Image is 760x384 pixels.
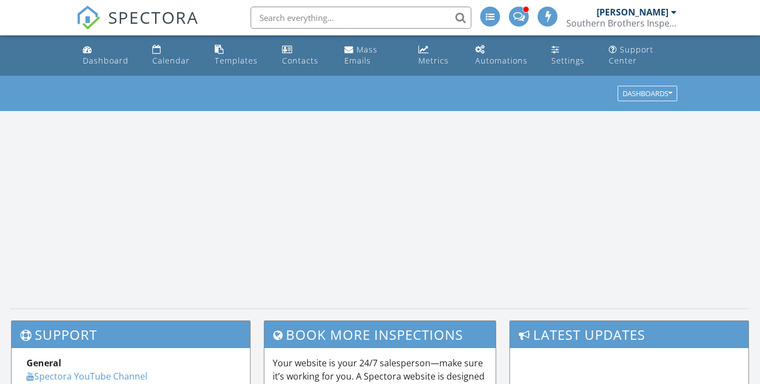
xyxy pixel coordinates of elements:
[475,55,528,66] div: Automations
[251,7,471,29] input: Search everything...
[12,321,250,348] h3: Support
[471,40,539,71] a: Automations (Advanced)
[547,40,596,71] a: Settings
[278,40,331,71] a: Contacts
[152,55,190,66] div: Calendar
[108,6,199,29] span: SPECTORA
[566,18,677,29] div: Southern Brothers Inspections
[510,321,748,348] h3: Latest Updates
[609,44,653,66] div: Support Center
[26,370,147,382] a: Spectora YouTube Channel
[210,40,269,71] a: Templates
[26,357,61,369] strong: General
[78,40,140,71] a: Dashboard
[344,44,378,66] div: Mass Emails
[551,55,584,66] div: Settings
[414,40,462,71] a: Metrics
[597,7,668,18] div: [PERSON_NAME]
[76,15,199,38] a: SPECTORA
[76,6,100,30] img: The Best Home Inspection Software - Spectora
[83,55,129,66] div: Dashboard
[618,86,677,102] button: Dashboards
[623,90,672,98] div: Dashboards
[604,40,682,71] a: Support Center
[418,55,449,66] div: Metrics
[215,55,258,66] div: Templates
[282,55,318,66] div: Contacts
[264,321,496,348] h3: Book More Inspections
[340,40,405,71] a: Mass Emails
[148,40,201,71] a: Calendar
